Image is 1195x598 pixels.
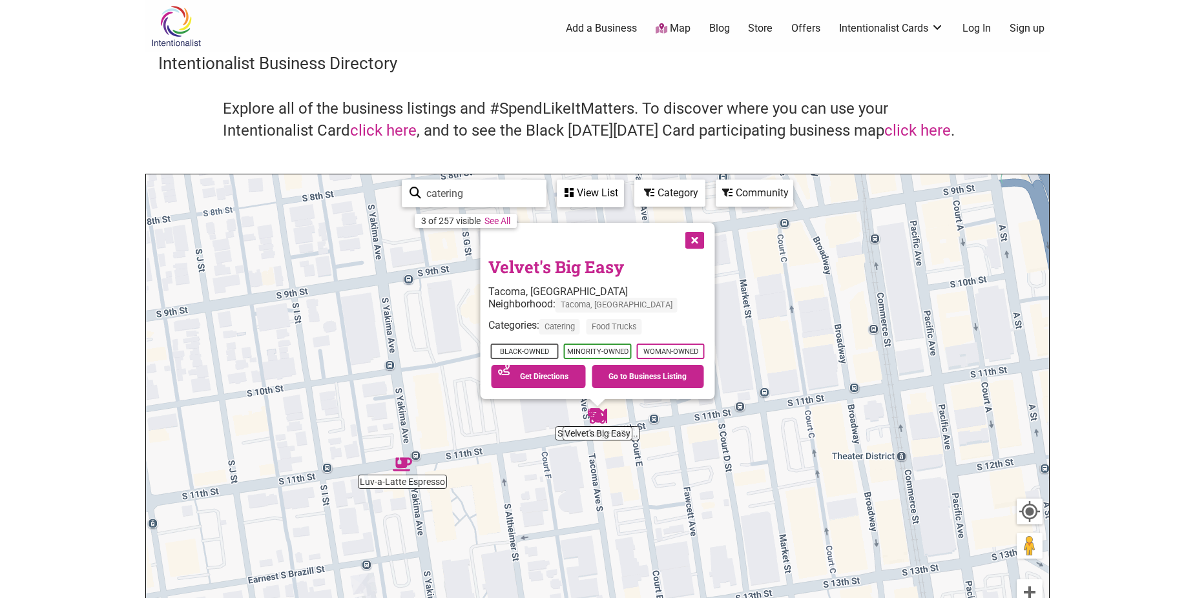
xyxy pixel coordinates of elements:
a: click here [350,121,417,139]
div: Tacoma, [GEOGRAPHIC_DATA] [488,285,707,298]
div: Filter by Community [716,180,793,207]
div: Filter by category [634,180,705,207]
div: Neighborhood: [488,298,707,319]
div: Velvet's Big Easy [588,406,607,426]
div: Luv-a-Latte Espresso [393,455,412,474]
a: Blog [709,21,730,36]
div: View List [558,181,623,205]
a: Store [748,21,773,36]
div: Type to search and filter [402,180,546,207]
span: Food Trucks [587,320,642,335]
a: Go to Business Listing [592,365,704,388]
div: 3 of 257 visible [421,216,481,226]
a: Add a Business [566,21,637,36]
a: Intentionalist Cards [839,21,944,36]
span: Woman-Owned [637,344,705,359]
span: Catering [539,320,580,335]
a: Sign up [1010,21,1044,36]
button: Close [678,223,710,255]
a: Log In [962,21,991,36]
a: Get Directions [492,365,586,388]
h3: Intentionalist Business Directory [158,52,1037,75]
a: See All [484,216,510,226]
span: Black-Owned [491,344,559,359]
span: Minority-Owned [564,344,632,359]
div: Category [636,181,704,205]
div: Community [717,181,792,205]
div: See a list of the visible businesses [557,180,624,207]
button: Your Location [1017,499,1043,524]
a: Velvet's Big Easy [488,256,624,278]
span: Tacoma, [GEOGRAPHIC_DATA] [556,298,678,313]
input: Type to find and filter... [421,181,539,206]
a: click here [884,121,951,139]
a: Offers [791,21,820,36]
a: Map [656,21,691,36]
h4: Explore all of the business listings and #SpendLikeItMatters. To discover where you can use your ... [223,98,972,141]
div: Categories: [488,320,707,341]
img: Intentionalist [145,5,207,47]
button: Drag Pegman onto the map to open Street View [1017,533,1043,559]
